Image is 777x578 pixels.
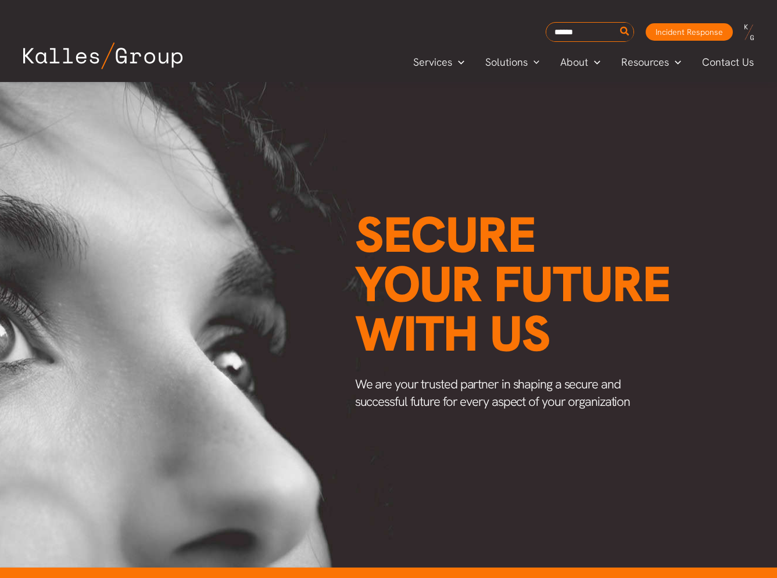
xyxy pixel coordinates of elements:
a: ResourcesMenu Toggle [611,53,692,71]
a: Contact Us [692,53,765,71]
span: Secure your future with us [355,202,671,366]
a: Incident Response [646,23,733,41]
button: Search [618,23,632,41]
img: Kalles Group [23,42,182,69]
nav: Primary Site Navigation [403,52,765,72]
span: Menu Toggle [528,53,540,71]
span: Services [413,53,452,71]
a: ServicesMenu Toggle [403,53,475,71]
span: Contact Us [702,53,754,71]
span: Menu Toggle [452,53,464,71]
span: About [560,53,588,71]
span: We are your trusted partner in shaping a secure and successful future for every aspect of your or... [355,376,631,410]
span: Solutions [485,53,528,71]
a: SolutionsMenu Toggle [475,53,550,71]
span: Resources [621,53,669,71]
span: Menu Toggle [588,53,600,71]
span: Menu Toggle [669,53,681,71]
a: AboutMenu Toggle [550,53,611,71]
